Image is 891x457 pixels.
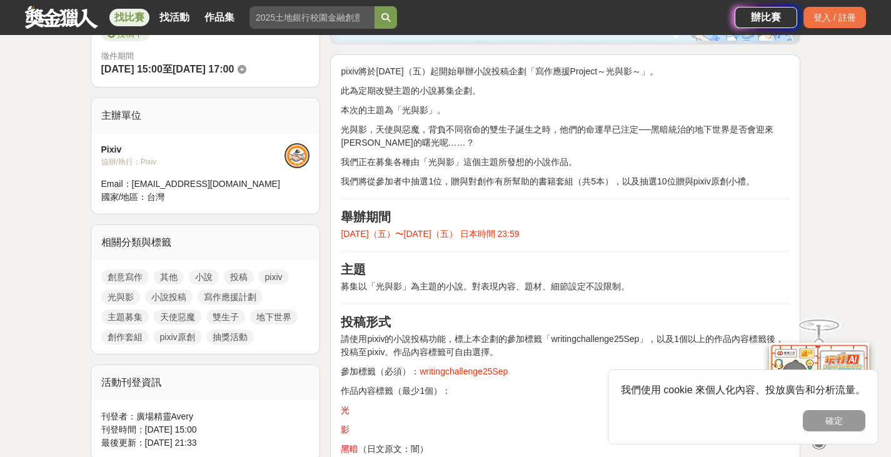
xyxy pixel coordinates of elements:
span: 至 [163,64,173,74]
p: 我們將從參加者中抽選1位，贈與對創作有所幫助的書籍套組（共5本），以及抽選10位贈與pixiv原創小禮。 [341,175,790,188]
div: Pixiv [101,143,285,156]
a: 創意寫作 [101,269,149,284]
a: 雙生子 [206,309,245,324]
span: 台灣 [147,192,164,202]
div: 登入 / 註冊 [803,7,866,28]
span: 國家/地區： [101,192,148,202]
span: 徵件期間 [101,51,134,61]
p: pixiv將於[DATE]（五）起開始舉辦小說投稿企劃「寫作應援Project～光與影～」。 [341,65,790,78]
div: 活動刊登資訊 [91,365,320,400]
a: 創作套組 [101,329,149,344]
p: 光與影，天使與惡魔，背負不同宿命的雙生子誕生之時，他們的命運早已注定──黑暗統治的地下世界是否會迎來[PERSON_NAME]的曙光呢……？ [341,123,790,149]
a: 找活動 [154,9,194,26]
a: 辦比賽 [735,7,797,28]
p: （日文原文：闇） [341,443,790,456]
div: 相關分類與標籤 [91,225,320,260]
input: 2025土地銀行校園金融創意挑戰賽：從你出發 開啟智慧金融新頁 [249,6,375,29]
a: 找比賽 [109,9,149,26]
p: 作品內容標籤（最少1個）： [341,384,790,398]
a: 作品集 [199,9,239,26]
strong: 主題 [341,263,366,276]
a: 地下世界 [250,309,298,324]
div: 刊登時間： [DATE] 15:00 [101,423,310,436]
div: 協辦/執行： Pixiv [101,156,285,168]
a: 其他 [154,269,184,284]
span: [DATE] 17:00 [173,64,234,74]
span: 黑暗 [341,444,358,454]
p: 此為定期改變主題的小說募集企劃。 [341,84,790,98]
span: 影 [341,424,350,434]
p: 本次的主題為「光與影」。 [341,104,790,117]
span: 光 [341,405,350,415]
button: 確定 [803,410,865,431]
a: 寫作應援計劃 [198,289,263,304]
img: d2146d9a-e6f6-4337-9592-8cefde37ba6b.png [769,343,869,426]
a: 天使惡魔 [154,309,201,324]
p: 參加標籤（必須）： [341,365,790,378]
strong: 投稿形式 [341,315,391,329]
a: 主題募集 [101,309,149,324]
a: 投稿 [224,269,254,284]
a: 小說 [189,269,219,284]
a: 光與影 [101,289,140,304]
p: 募集以「光與影」為主題的小說。對表現內容、題材、細節設定不設限制。 [341,280,790,293]
div: 最後更新： [DATE] 21:33 [101,436,310,449]
span: 我們使用 cookie 來個人化內容、投放廣告和分析流量。 [621,384,865,395]
span: writingchallenge25Sep [420,366,508,376]
a: 抽獎活動 [206,329,254,344]
a: pixiv原創 [154,329,201,344]
a: 小說投稿 [145,289,193,304]
span: [DATE]（五）〜[DATE]（五） 日本時間 23:59 [341,229,519,239]
div: 主辦單位 [91,98,320,133]
span: [DATE] 15:00 [101,64,163,74]
p: 請使用pixiv的小說投稿功能，標上本企劃的參加標籤「writingchallenge25Sep」，以及1個以上的作品內容標籤後，投稿至pixiv。作品內容標籤可自由選擇。 [341,333,790,359]
div: 刊登者： 廣場精靈Avery [101,410,310,423]
strong: 舉辦期間 [341,210,391,224]
p: 我們正在募集各種由「光與影」這個主題所發想的小說作品。 [341,156,790,169]
div: Email： [EMAIL_ADDRESS][DOMAIN_NAME] [101,178,285,191]
a: pixiv [259,269,289,284]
